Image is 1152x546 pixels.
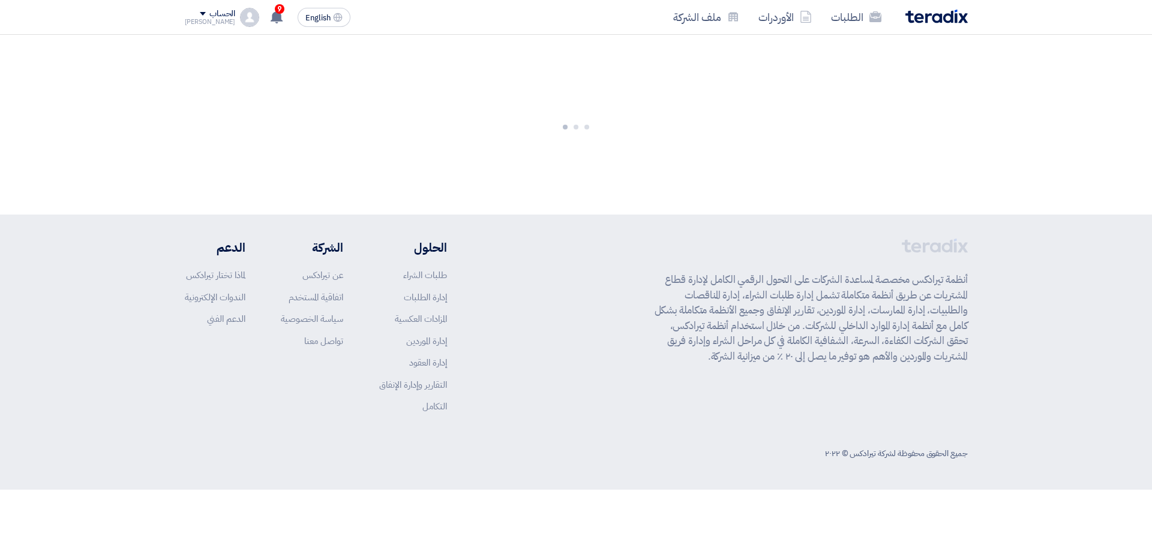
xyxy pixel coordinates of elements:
[821,3,891,31] a: الطلبات
[185,19,236,25] div: [PERSON_NAME]
[655,272,968,364] p: أنظمة تيرادكس مخصصة لمساعدة الشركات على التحول الرقمي الكامل لإدارة قطاع المشتريات عن طريق أنظمة ...
[240,8,259,27] img: profile_test.png
[664,3,749,31] a: ملف الشركة
[209,9,235,19] div: الحساب
[186,269,245,282] a: لماذا تختار تيرادكس
[749,3,821,31] a: الأوردرات
[403,269,447,282] a: طلبات الشراء
[825,447,967,460] div: جميع الحقوق محفوظة لشركة تيرادكس © ٢٠٢٢
[905,10,968,23] img: Teradix logo
[275,4,284,14] span: 9
[379,378,447,391] a: التقارير وإدارة الإنفاق
[207,312,245,325] a: الدعم الفني
[404,291,447,304] a: إدارة الطلبات
[289,291,343,304] a: اتفاقية المستخدم
[298,8,350,27] button: English
[281,239,343,257] li: الشركة
[406,334,447,348] a: إدارة الموردين
[422,400,447,413] a: التكامل
[302,269,343,282] a: عن تيرادكس
[304,334,343,348] a: تواصل معنا
[305,14,331,22] span: English
[185,239,245,257] li: الدعم
[409,356,447,369] a: إدارة العقود
[281,312,343,325] a: سياسة الخصوصية
[379,239,447,257] li: الحلول
[395,312,447,325] a: المزادات العكسية
[185,291,245,304] a: الندوات الإلكترونية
